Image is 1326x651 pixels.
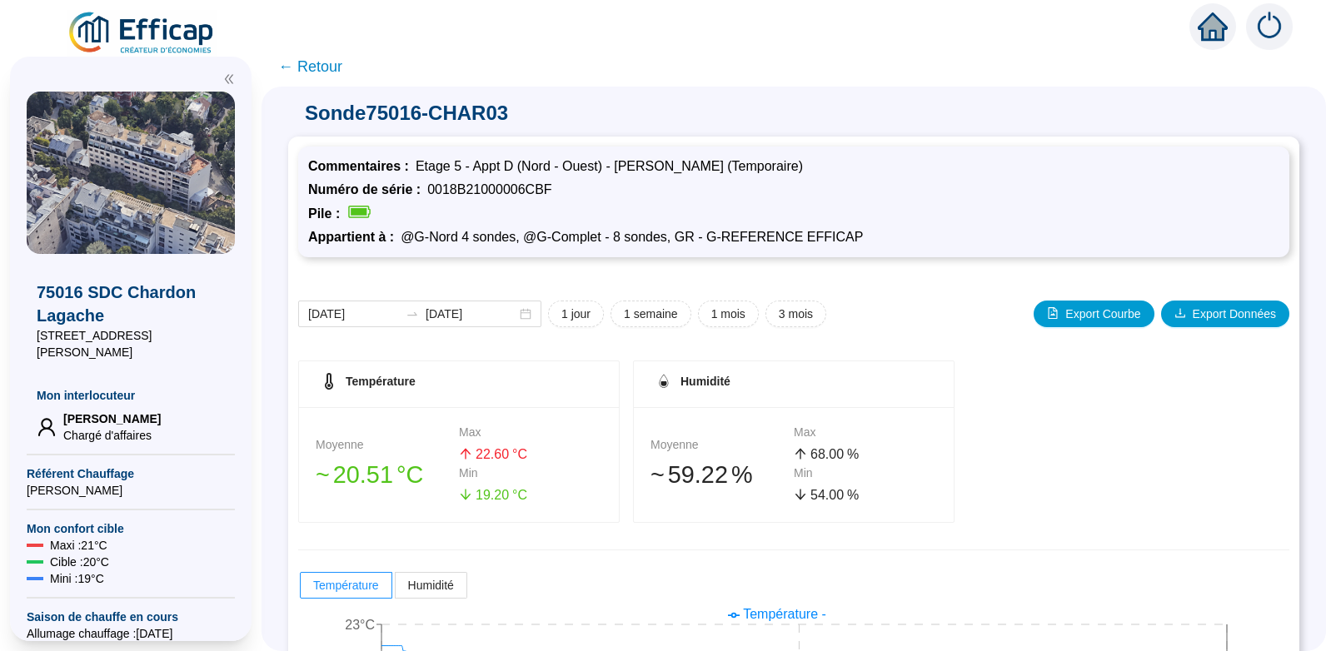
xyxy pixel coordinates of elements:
[27,482,235,499] span: [PERSON_NAME]
[561,306,591,323] span: 1 jour
[810,447,825,461] span: 68
[37,387,225,404] span: Mon interlocuteur
[611,301,691,327] button: 1 semaine
[491,447,509,461] span: .60
[360,461,393,488] span: .51
[406,307,419,321] span: swap-right
[63,410,161,427] span: [PERSON_NAME]
[459,465,602,482] div: Min
[345,618,375,632] tspan: 23°C
[313,579,379,592] span: Température
[308,182,427,196] span: Numéro de série :
[698,301,759,327] button: 1 mois
[278,55,342,78] span: ← Retour
[731,457,753,493] span: %
[794,424,937,441] div: Max
[476,488,491,502] span: 19
[37,281,225,327] span: 75016 SDC Chardon Lagache
[1034,301,1154,327] button: Export Courbe
[743,607,826,621] span: Température -
[512,445,527,465] span: °C
[396,457,423,493] span: °C
[711,306,745,323] span: 1 mois
[1174,307,1186,319] span: download
[408,579,454,592] span: Humidité
[794,447,807,460] span: arrow-up
[847,485,859,505] span: %
[333,461,360,488] span: 20
[476,447,491,461] span: 22
[346,375,416,388] span: Température
[825,488,844,502] span: .00
[50,537,107,554] span: Maxi : 21 °C
[316,436,459,454] div: Moyenne
[1193,306,1276,323] span: Export Données
[794,465,937,482] div: Min
[27,625,235,642] span: Allumage chauffage : [DATE]
[765,301,826,327] button: 3 mois
[27,520,235,537] span: Mon confort cible
[37,327,225,360] span: [STREET_ADDRESS][PERSON_NAME]
[50,570,104,587] span: Mini : 19 °C
[1047,307,1059,319] span: file-image
[459,447,472,460] span: arrow-up
[308,206,346,221] span: Pile :
[401,230,863,244] span: @G-Nord 4 sondes, @G-Complet - 8 sondes, GR - G-REFERENCE EFFICAP
[308,230,401,244] span: Appartient à :
[27,465,235,482] span: Référent Chauffage
[308,306,399,323] input: Date de début
[1246,3,1293,50] img: alerts
[548,301,604,327] button: 1 jour
[810,488,825,502] span: 54
[406,307,419,321] span: to
[223,73,235,85] span: double-left
[680,375,730,388] span: Humidité
[624,306,678,323] span: 1 semaine
[459,424,602,441] div: Max
[308,159,416,173] span: Commentaires :
[779,306,813,323] span: 3 mois
[459,488,472,501] span: arrow-down
[695,461,728,488] span: .22
[1198,12,1228,42] span: home
[316,457,330,493] span: 󠁾~
[825,447,844,461] span: .00
[27,609,235,625] span: Saison de chauffe en cours
[427,182,551,196] span: 0018B21000006CBF
[426,306,516,323] input: Date de fin
[651,436,794,454] div: Moyenne
[847,445,859,465] span: %
[67,10,217,57] img: efficap energie logo
[1065,306,1140,323] span: Export Courbe
[50,554,109,570] span: Cible : 20 °C
[288,100,1299,127] span: Sonde 75016-CHAR03
[794,488,807,501] span: arrow-down
[416,159,803,173] span: Etage 5 - Appt D (Nord - Ouest) - [PERSON_NAME] (Temporaire)
[651,457,665,493] span: 󠁾~
[512,485,527,505] span: °C
[668,461,695,488] span: 59
[37,417,57,437] span: user
[63,427,161,444] span: Chargé d'affaires
[491,488,509,502] span: .20
[1161,301,1289,327] button: Export Données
